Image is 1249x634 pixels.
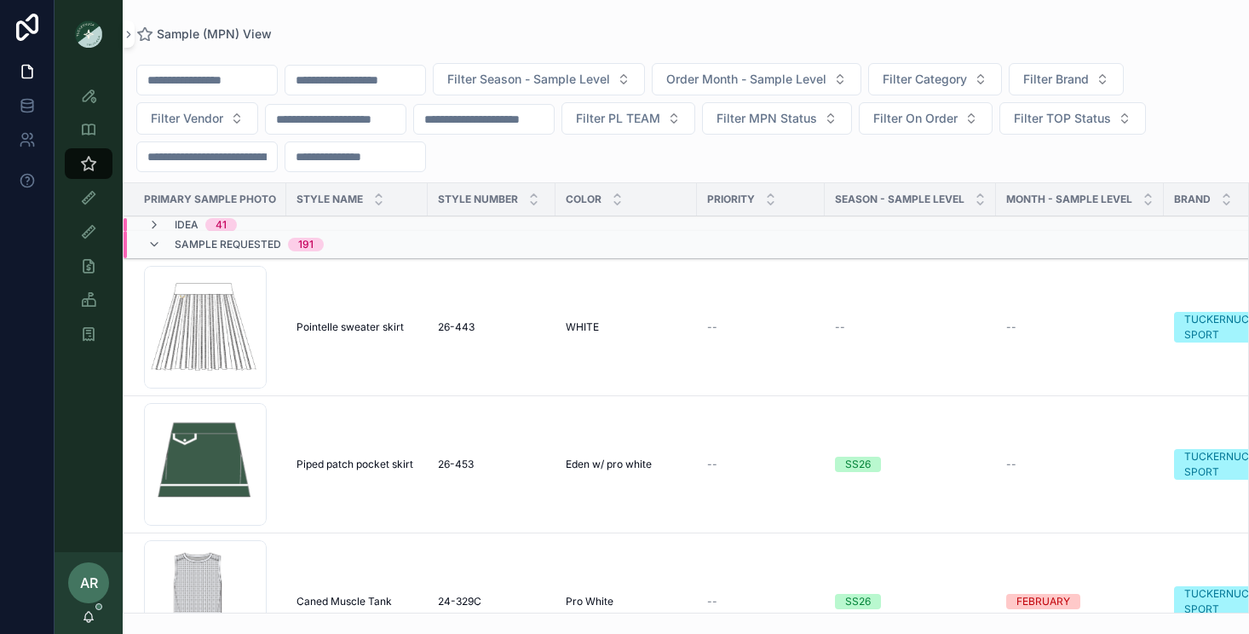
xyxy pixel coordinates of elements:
[55,68,123,372] div: scrollable content
[707,595,814,608] a: --
[835,320,845,334] span: --
[566,320,599,334] span: WHITE
[438,458,474,471] span: 26-453
[835,457,986,472] a: SS26
[707,458,717,471] span: --
[1006,458,1154,471] a: --
[566,595,613,608] span: Pro White
[438,595,481,608] span: 24-329C
[1006,320,1016,334] span: --
[835,193,964,206] span: Season - Sample Level
[175,238,281,251] span: Sample Requested
[702,102,852,135] button: Select Button
[175,218,199,232] span: Idea
[868,63,1002,95] button: Select Button
[859,102,993,135] button: Select Button
[136,102,258,135] button: Select Button
[845,594,871,609] div: SS26
[576,110,660,127] span: Filter PL TEAM
[883,71,967,88] span: Filter Category
[296,320,417,334] a: Pointelle sweater skirt
[296,595,417,608] a: Caned Muscle Tank
[707,320,717,334] span: --
[707,193,755,206] span: PRIORITY
[1006,458,1016,471] span: --
[216,218,227,232] div: 41
[296,458,417,471] a: Piped patch pocket skirt
[1174,193,1211,206] span: Brand
[566,193,601,206] span: Color
[1023,71,1089,88] span: Filter Brand
[566,458,652,471] span: Eden w/ pro white
[80,573,98,593] span: AR
[835,320,986,334] a: --
[75,20,102,48] img: App logo
[1006,594,1154,609] a: FEBRUARY
[151,110,223,127] span: Filter Vendor
[298,238,314,251] div: 191
[1006,320,1154,334] a: --
[1016,594,1070,609] div: FEBRUARY
[447,71,610,88] span: Filter Season - Sample Level
[845,457,871,472] div: SS26
[438,458,545,471] a: 26-453
[296,320,404,334] span: Pointelle sweater skirt
[296,193,363,206] span: Style Name
[296,595,392,608] span: Caned Muscle Tank
[873,110,958,127] span: Filter On Order
[438,595,545,608] a: 24-329C
[438,320,475,334] span: 26-443
[566,320,687,334] a: WHITE
[566,458,687,471] a: Eden w/ pro white
[566,595,687,608] a: Pro White
[438,320,545,334] a: 26-443
[296,458,413,471] span: Piped patch pocket skirt
[157,26,272,43] span: Sample (MPN) View
[561,102,695,135] button: Select Button
[433,63,645,95] button: Select Button
[1006,193,1132,206] span: MONTH - SAMPLE LEVEL
[717,110,817,127] span: Filter MPN Status
[144,193,276,206] span: PRIMARY SAMPLE PHOTO
[666,71,826,88] span: Order Month - Sample Level
[1014,110,1111,127] span: Filter TOP Status
[999,102,1146,135] button: Select Button
[707,320,814,334] a: --
[438,193,518,206] span: Style Number
[652,63,861,95] button: Select Button
[707,595,717,608] span: --
[835,594,986,609] a: SS26
[136,26,272,43] a: Sample (MPN) View
[1009,63,1124,95] button: Select Button
[707,458,814,471] a: --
